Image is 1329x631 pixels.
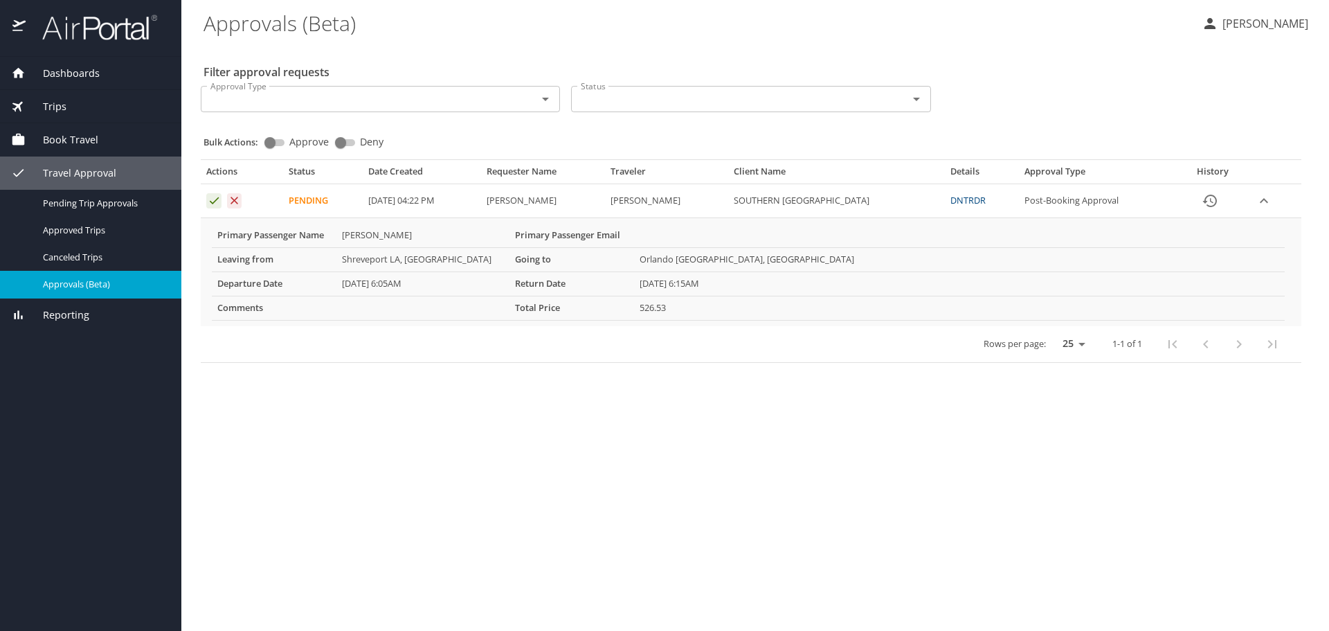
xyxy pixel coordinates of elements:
[336,247,509,272] td: Shreveport LA, [GEOGRAPHIC_DATA]
[1218,15,1308,32] p: [PERSON_NAME]
[984,339,1046,348] p: Rows per page:
[212,272,336,296] th: Departure Date
[26,132,98,148] span: Book Travel
[945,166,1019,184] th: Details
[634,272,1285,296] td: [DATE] 6:15AM
[509,247,634,272] th: Going to
[27,14,157,41] img: airportal-logo.png
[43,251,165,264] span: Canceled Trips
[1019,166,1177,184] th: Approval Type
[12,14,27,41] img: icon-airportal.png
[204,61,329,83] h2: Filter approval requests
[605,184,728,218] td: [PERSON_NAME]
[509,296,634,320] th: Total Price
[360,137,383,147] span: Deny
[907,89,926,109] button: Open
[1193,184,1227,217] button: History
[1112,339,1142,348] p: 1-1 of 1
[26,166,116,181] span: Travel Approval
[536,89,555,109] button: Open
[204,1,1191,44] h1: Approvals (Beta)
[728,184,946,218] td: SOUTHERN [GEOGRAPHIC_DATA]
[1177,166,1248,184] th: History
[634,247,1285,272] td: Orlando [GEOGRAPHIC_DATA], [GEOGRAPHIC_DATA]
[26,308,89,323] span: Reporting
[212,224,1285,321] table: More info for approvals
[26,66,100,81] span: Dashboards
[212,296,336,320] th: Comments
[481,166,604,184] th: Requester Name
[26,99,66,114] span: Trips
[481,184,604,218] td: [PERSON_NAME]
[363,166,481,184] th: Date Created
[363,184,481,218] td: [DATE] 04:22 PM
[43,197,165,210] span: Pending Trip Approvals
[201,166,1301,363] table: Approval table
[201,166,283,184] th: Actions
[1254,190,1274,211] button: expand row
[1051,334,1090,355] select: rows per page
[509,224,634,247] th: Primary Passenger Email
[1196,11,1314,36] button: [PERSON_NAME]
[43,278,165,291] span: Approvals (Beta)
[43,224,165,237] span: Approved Trips
[605,166,728,184] th: Traveler
[509,272,634,296] th: Return Date
[212,247,336,272] th: Leaving from
[289,137,329,147] span: Approve
[950,194,986,206] a: DNTRDR
[336,272,509,296] td: [DATE] 6:05AM
[728,166,946,184] th: Client Name
[336,224,509,247] td: [PERSON_NAME]
[283,184,363,218] td: Pending
[212,224,336,247] th: Primary Passenger Name
[206,193,221,208] button: Approve request
[283,166,363,184] th: Status
[204,136,269,148] p: Bulk Actions:
[1019,184,1177,218] td: Post-Booking Approval
[227,193,242,208] button: Deny request
[634,296,1285,320] td: 526.53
